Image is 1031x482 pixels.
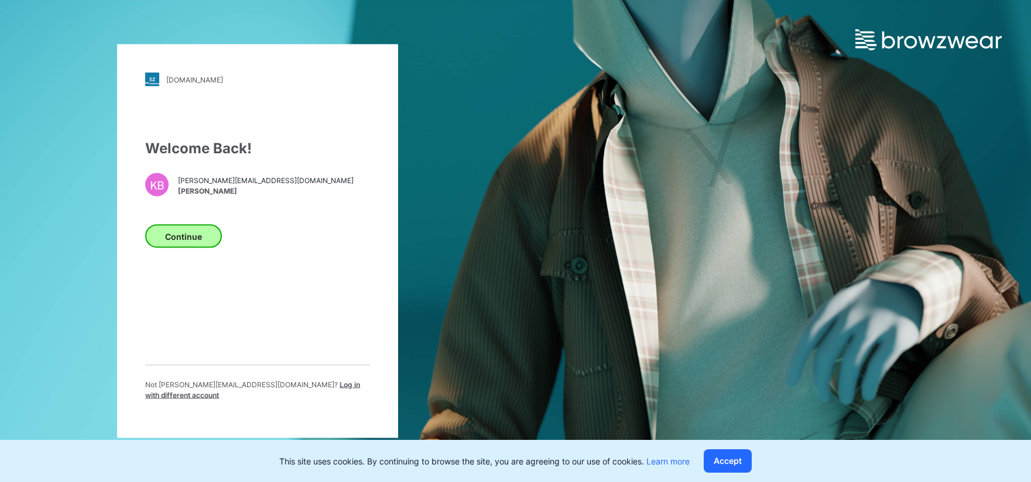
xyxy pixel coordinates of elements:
[145,138,370,159] div: Welcome Back!
[145,225,222,248] button: Continue
[646,456,690,466] a: Learn more
[145,173,169,197] div: KB
[178,185,354,196] span: [PERSON_NAME]
[855,29,1002,50] img: browzwear-logo.e42bd6dac1945053ebaf764b6aa21510.svg
[704,449,752,473] button: Accept
[279,455,690,467] p: This site uses cookies. By continuing to browse the site, you are agreeing to our use of cookies.
[145,380,370,401] p: Not [PERSON_NAME][EMAIL_ADDRESS][DOMAIN_NAME] ?
[145,73,159,87] img: stylezone-logo.562084cfcfab977791bfbf7441f1a819.svg
[178,175,354,185] span: [PERSON_NAME][EMAIL_ADDRESS][DOMAIN_NAME]
[145,73,370,87] a: [DOMAIN_NAME]
[166,75,223,84] div: [DOMAIN_NAME]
